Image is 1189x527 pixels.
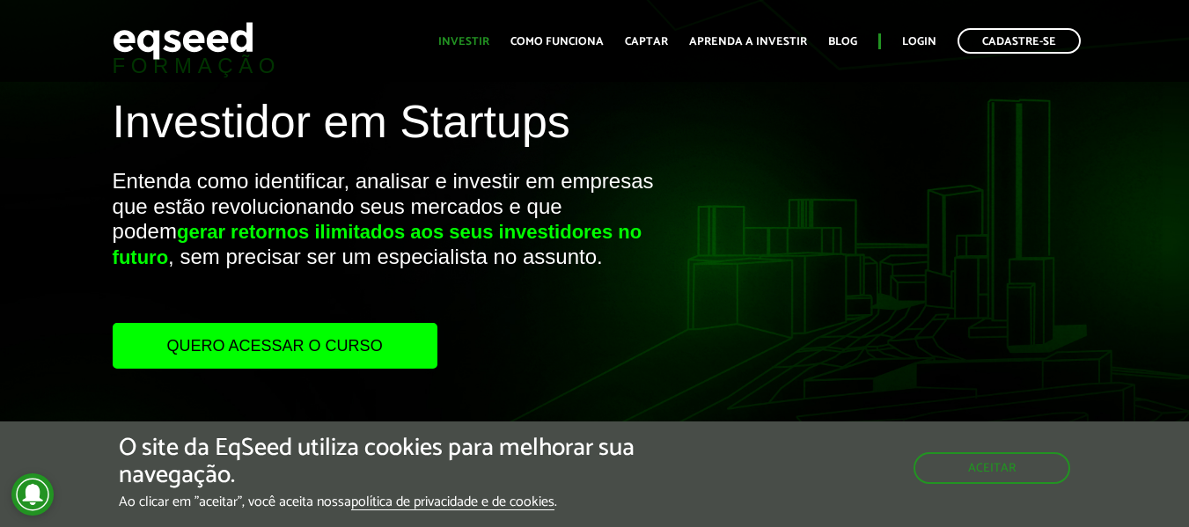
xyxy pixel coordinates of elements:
[119,494,689,510] p: Ao clicar em "aceitar", você aceita nossa .
[113,169,681,323] p: Entenda como identificar, analisar e investir em empresas que estão revolucionando seus mercados ...
[914,452,1070,484] button: Aceitar
[958,28,1081,54] a: Cadastre-se
[119,435,689,489] h5: O site da EqSeed utiliza cookies para melhorar sua navegação.
[113,97,681,156] h1: Investidor em Startups
[438,36,489,48] a: Investir
[351,495,554,510] a: política de privacidade e de cookies
[625,36,668,48] a: Captar
[902,36,936,48] a: Login
[113,221,642,268] strong: gerar retornos ilimitados aos seus investidores no futuro
[510,36,604,48] a: Como funciona
[113,323,437,369] a: Quero acessar o curso
[828,36,857,48] a: Blog
[113,18,253,64] img: EqSeed
[689,36,807,48] a: Aprenda a investir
